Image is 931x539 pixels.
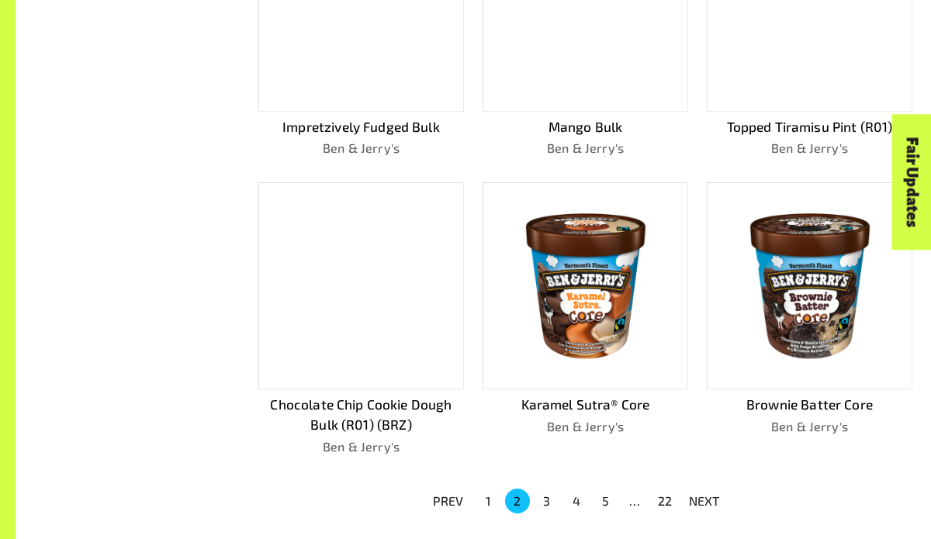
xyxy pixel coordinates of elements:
[623,492,648,510] div: …
[258,182,464,455] a: Chocolate Chip Cookie Dough Bulk (R01) (BRZ)Ben & Jerry's
[433,492,464,510] p: PREV
[594,489,618,513] button: Go to page 5
[707,417,912,436] p: Ben & Jerry's
[689,492,720,510] p: NEXT
[707,182,912,455] a: Brownie Batter CoreBen & Jerry's
[483,417,688,436] p: Ben & Jerry's
[707,117,912,137] p: Topped Tiramisu Pint (R01)
[483,117,688,137] p: Mango Bulk
[707,395,912,415] p: Brownie Batter Core
[483,139,688,157] p: Ben & Jerry's
[258,139,464,157] p: Ben & Jerry's
[707,139,912,157] p: Ben & Jerry's
[476,489,500,513] button: Go to page 1
[483,182,688,455] a: Karamel Sutra® CoreBen & Jerry's
[652,489,677,513] button: Go to page 22
[483,395,688,415] p: Karamel Sutra® Core
[505,489,530,513] button: page 2
[680,487,729,515] button: NEXT
[258,395,464,435] p: Chocolate Chip Cookie Dough Bulk (R01) (BRZ)
[258,117,464,137] p: Impretzively Fudged Bulk
[258,437,464,456] p: Ben & Jerry's
[424,487,473,515] button: PREV
[535,489,559,513] button: Go to page 3
[564,489,589,513] button: Go to page 4
[424,487,729,515] nav: pagination navigation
